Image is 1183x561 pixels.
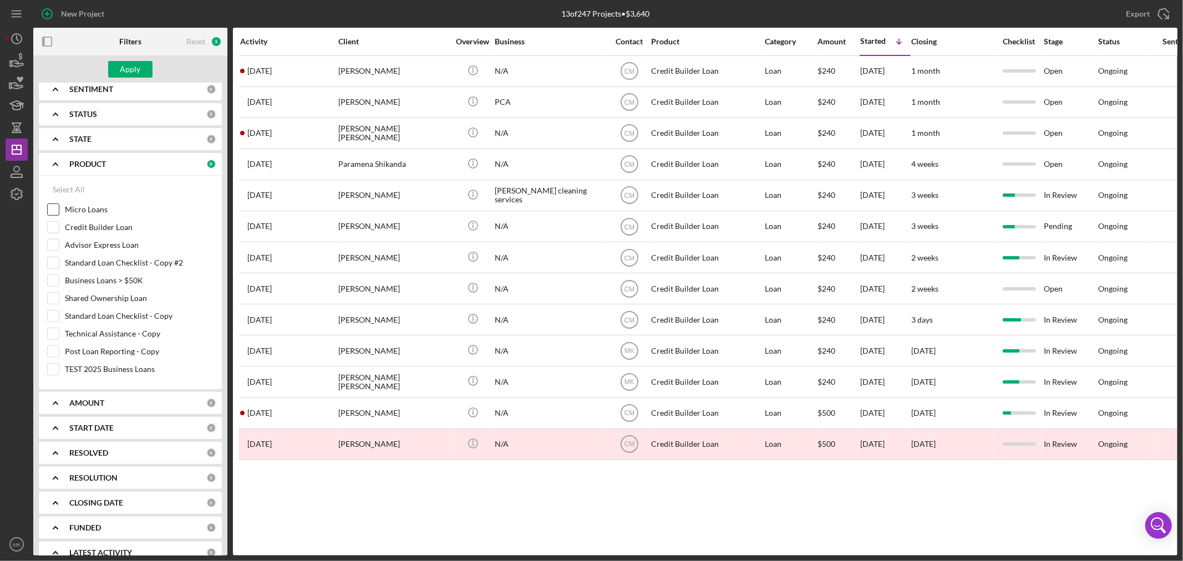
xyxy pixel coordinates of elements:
time: 2025-06-06 18:12 [247,346,272,355]
time: 3 weeks [911,221,938,231]
div: In Review [1044,181,1097,210]
div: Credit Builder Loan [651,181,762,210]
label: Micro Loans [65,204,214,215]
div: $240 [818,181,859,210]
div: In Review [1044,399,1097,428]
div: Loan [765,336,816,365]
div: Open [1044,57,1097,86]
div: 3 [211,36,222,47]
time: 2 weeks [911,284,938,293]
b: STATUS [69,110,97,119]
div: Open [1044,88,1097,117]
div: [PERSON_NAME] cleaning services [495,181,606,210]
div: Ongoing [1098,409,1128,417]
div: 0 [206,548,216,558]
div: Amount [818,37,859,46]
time: 2025-08-22 19:37 [247,67,272,75]
div: [DATE] [860,274,910,303]
div: Loan [765,212,816,241]
div: Ongoing [1098,440,1128,448]
div: Ongoing [1098,284,1128,293]
div: In Review [1044,430,1097,459]
div: $240 [818,119,859,148]
div: [DATE] [860,305,910,334]
time: 2025-07-31 22:18 [247,222,272,231]
time: 3 weeks [911,190,938,200]
div: [DATE] [860,212,910,241]
text: CM [624,254,634,262]
label: Post Loan Reporting - Copy [65,346,214,357]
button: Export [1115,3,1177,25]
button: Select All [47,178,90,201]
text: CM [624,192,634,200]
label: TEST 2025 Business Loans [65,364,214,375]
div: Loan [765,305,816,334]
div: Activity [240,37,337,46]
div: Loan [765,119,816,148]
div: N/A [495,243,606,272]
text: CM [624,410,634,417]
label: Shared Ownership Loan [65,293,214,304]
b: Filters [119,37,141,46]
div: [PERSON_NAME] [338,305,449,334]
b: RESOLUTION [69,473,118,482]
b: LATEST ACTIVITY [69,548,132,557]
time: 3 days [911,315,933,324]
label: Standard Loan Checklist - Copy [65,310,214,322]
div: Credit Builder Loan [651,243,762,272]
div: [PERSON_NAME] [338,88,449,117]
time: 1 month [911,128,940,137]
div: Product [651,37,762,46]
div: Ongoing [1098,346,1128,355]
div: Client [338,37,449,46]
div: In Review [1044,305,1097,334]
div: [PERSON_NAME] [338,274,449,303]
div: 0 [206,473,216,483]
div: [PERSON_NAME] [338,430,449,459]
text: CM [624,130,634,137]
time: [DATE] [911,439,936,448]
div: New Project [61,3,104,25]
div: $240 [818,57,859,86]
div: 0 [206,109,216,119]
div: Reset [186,37,205,46]
div: 0 [206,423,216,433]
div: Loan [765,57,816,86]
text: CM [624,68,634,75]
div: [PERSON_NAME] [338,336,449,365]
div: Apply [120,61,141,78]
div: $240 [818,243,859,272]
b: AMOUNT [69,399,104,407]
div: $240 [818,274,859,303]
text: CM [624,316,634,324]
div: Ongoing [1098,98,1128,106]
div: N/A [495,367,606,396]
div: [DATE] [860,57,910,86]
text: CM [624,285,634,293]
div: [DATE] [860,88,910,117]
div: N/A [495,305,606,334]
b: PRODUCT [69,160,106,169]
time: 2025-07-29 17:02 [247,284,272,293]
div: Credit Builder Loan [651,336,762,365]
div: $240 [818,336,859,365]
time: 2025-08-21 20:54 [247,98,272,106]
div: 0 [206,498,216,508]
div: 0 [206,134,216,144]
time: 2025-08-12 19:18 [247,129,272,137]
div: [PERSON_NAME] [PERSON_NAME] [338,367,449,396]
time: 2025-07-14 15:42 [247,315,272,324]
div: 0 [206,523,216,533]
div: Ongoing [1098,67,1128,75]
div: Credit Builder Loan [651,274,762,303]
div: Loan [765,430,816,459]
label: Advisor Express Loan [65,239,214,251]
div: [DATE] [860,336,910,365]
div: Ongoing [1098,378,1128,386]
div: 0 [206,84,216,94]
div: Credit Builder Loan [651,150,762,179]
time: 2025-07-28 20:47 [247,253,272,262]
b: CLOSING DATE [69,498,123,507]
div: 13 of 247 Projects • $3,640 [561,9,649,18]
text: CM [624,161,634,169]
